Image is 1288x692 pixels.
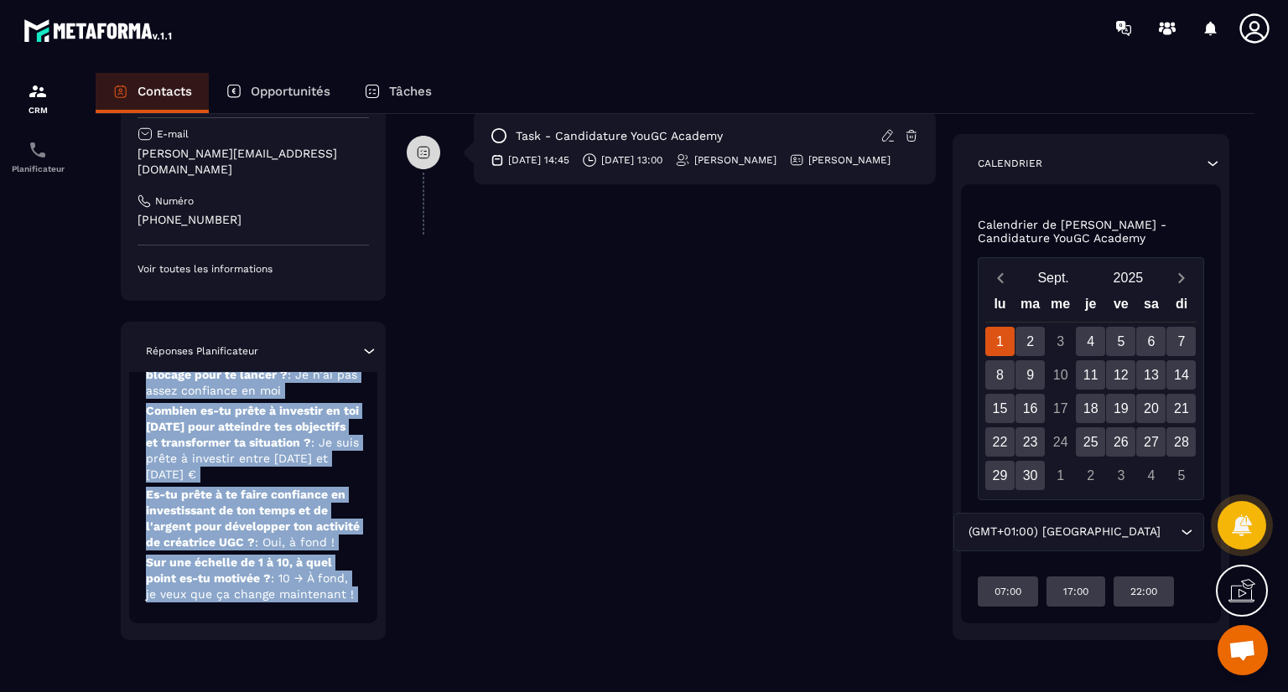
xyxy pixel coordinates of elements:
[953,513,1204,551] div: Search for option
[978,157,1042,170] p: Calendrier
[157,127,189,141] p: E-mail
[1046,394,1075,423] div: 17
[1015,427,1045,457] div: 23
[1166,427,1196,457] div: 28
[1063,585,1088,598] p: 17:00
[146,436,359,481] span: : Je suis prête à investir entre [DATE] et [DATE] €
[389,84,432,99] p: Tâches
[146,351,361,399] p: Quel est aujourd’hui ton plus gros blocage pour te lancer ?
[1015,394,1045,423] div: 16
[1166,360,1196,390] div: 14
[146,403,361,483] p: Combien es-tu prête à investir en toi [DATE] pour atteindre tes objectifs et transformer ta situa...
[138,146,369,178] p: [PERSON_NAME][EMAIL_ADDRESS][DOMAIN_NAME]
[1091,263,1166,292] button: Open years overlay
[1106,427,1135,457] div: 26
[4,164,71,173] p: Planificateur
[1166,327,1196,356] div: 7
[1046,360,1075,390] div: 10
[1046,327,1075,356] div: 3
[1046,427,1075,457] div: 24
[1166,461,1196,490] div: 5
[4,106,71,115] p: CRM
[985,327,1015,356] div: 1
[1076,461,1105,490] div: 2
[347,73,449,113] a: Tâches
[96,73,209,113] a: Contacts
[1136,427,1166,457] div: 27
[1166,292,1197,322] div: di
[209,73,347,113] a: Opportunités
[516,128,723,144] p: task - Candidature YouGC Academy
[1076,427,1105,457] div: 25
[1136,360,1166,390] div: 13
[138,262,369,276] p: Voir toutes les informations
[1106,327,1135,356] div: 5
[28,81,48,101] img: formation
[4,69,71,127] a: formationformationCRM
[146,555,361,602] p: Sur une échelle de 1 à 10, à quel point es-tu motivée ?
[985,360,1015,390] div: 8
[985,427,1015,457] div: 22
[1164,523,1176,541] input: Search for option
[255,535,335,549] span: : Oui, à fond !
[1016,263,1091,292] button: Open months overlay
[28,140,48,160] img: scheduler
[1076,394,1105,423] div: 18
[1106,360,1135,390] div: 12
[1015,292,1046,322] div: ma
[694,153,776,167] p: [PERSON_NAME]
[1130,585,1157,598] p: 22:00
[146,487,361,550] p: Es-tu prête à te faire confiance en investissant de ton temps et de l'argent pour développer ton ...
[146,344,258,358] p: Réponses Planificateur
[1076,327,1105,356] div: 4
[23,15,174,45] img: logo
[1046,292,1076,322] div: me
[985,266,1016,289] button: Previous month
[995,585,1021,598] p: 07:00
[1076,360,1105,390] div: 11
[985,292,1197,490] div: Calendar wrapper
[1136,292,1166,322] div: sa
[508,153,569,167] p: [DATE] 14:45
[251,84,330,99] p: Opportunités
[138,212,369,228] p: [PHONE_NUMBER]
[1136,461,1166,490] div: 4
[985,394,1015,423] div: 15
[1015,461,1045,490] div: 30
[1015,360,1045,390] div: 9
[1106,292,1136,322] div: ve
[1076,292,1106,322] div: je
[155,194,194,208] p: Numéro
[1166,266,1197,289] button: Next month
[1136,394,1166,423] div: 20
[4,127,71,186] a: schedulerschedulerPlanificateur
[1015,327,1045,356] div: 2
[1106,461,1135,490] div: 3
[1046,461,1075,490] div: 1
[601,153,662,167] p: [DATE] 13:00
[138,84,192,99] p: Contacts
[985,327,1197,490] div: Calendar days
[808,153,891,167] p: [PERSON_NAME]
[1106,394,1135,423] div: 19
[1218,625,1268,675] a: Ouvrir le chat
[978,218,1205,245] p: Calendrier de [PERSON_NAME] - Candidature YouGC Academy
[984,292,1015,322] div: lu
[964,523,1164,541] span: (GMT+01:00) [GEOGRAPHIC_DATA]
[985,461,1015,490] div: 29
[1166,394,1196,423] div: 21
[1136,327,1166,356] div: 6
